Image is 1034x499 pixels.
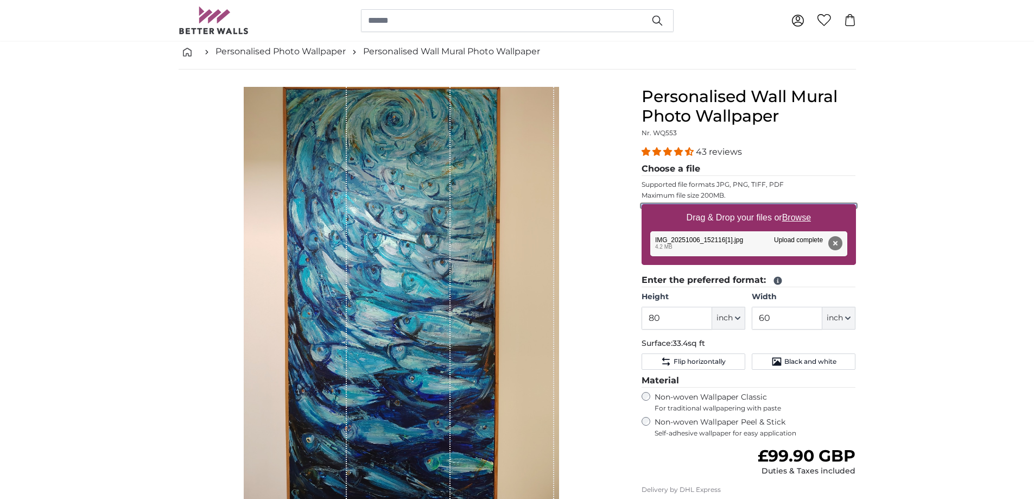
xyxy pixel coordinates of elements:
span: For traditional wallpapering with paste [655,404,856,413]
button: Flip horizontally [642,353,745,370]
p: Surface: [642,338,856,349]
span: 4.40 stars [642,147,696,157]
button: inch [822,307,855,330]
div: Duties & Taxes included [758,466,855,477]
p: Maximum file size 200MB. [642,191,856,200]
h1: Personalised Wall Mural Photo Wallpaper [642,87,856,126]
label: Drag & Drop your files or [682,207,815,229]
button: Black and white [752,353,855,370]
span: inch [716,313,733,324]
a: Personalised Photo Wallpaper [215,45,346,58]
span: Flip horizontally [674,357,726,366]
legend: Enter the preferred format: [642,274,856,287]
legend: Choose a file [642,162,856,176]
legend: Material [642,374,856,388]
label: Height [642,292,745,302]
img: Betterwalls [179,7,249,34]
span: Self-adhesive wallpaper for easy application [655,429,856,438]
a: Personalised Wall Mural Photo Wallpaper [363,45,540,58]
button: inch [712,307,745,330]
span: £99.90 GBP [758,446,855,466]
nav: breadcrumbs [179,34,856,70]
label: Non-woven Wallpaper Peel & Stick [655,417,856,438]
label: Non-woven Wallpaper Classic [655,392,856,413]
p: Supported file formats JPG, PNG, TIFF, PDF [642,180,856,189]
span: 43 reviews [696,147,742,157]
p: Delivery by DHL Express [642,485,856,494]
label: Width [752,292,855,302]
u: Browse [782,213,811,222]
span: 33.4sq ft [673,338,705,348]
span: Black and white [784,357,836,366]
span: Nr. WQ553 [642,129,677,137]
span: inch [827,313,843,324]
